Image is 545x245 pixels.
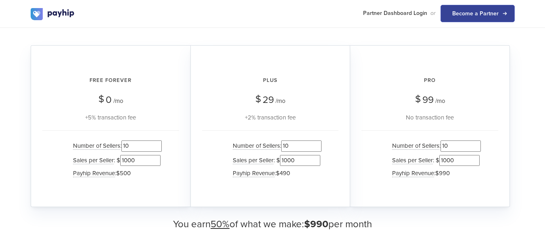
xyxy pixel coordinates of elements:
span: /mo [435,97,445,105]
li: : [69,139,162,153]
span: 99 [422,94,434,106]
span: Number of Sellers [392,142,439,150]
li: : [388,168,481,179]
span: Payhip Revenue [392,170,434,177]
u: 50% [211,218,230,230]
span: $990 [304,218,328,230]
li: : [388,139,481,153]
div: +2% transaction fee [202,113,338,122]
li: : $ [229,153,322,168]
h2: Plus [202,70,338,91]
li: : [229,139,322,153]
span: $ [255,90,261,108]
span: Number of Sellers [233,142,280,150]
span: $990 [435,170,450,177]
span: Sales per Seller [392,157,433,164]
span: Sales per Seller [73,157,114,164]
li: : [229,168,322,179]
span: $ [415,90,421,108]
span: 29 [263,94,274,106]
span: /mo [276,97,286,105]
h2: Free Forever [42,70,179,91]
span: Sales per Seller [233,157,274,164]
span: /mo [113,97,123,105]
span: Number of Sellers [73,142,120,150]
span: Payhip Revenue [233,170,275,177]
h2: Pro [361,70,498,91]
div: No transaction fee [361,113,498,122]
a: Become a Partner [441,5,515,22]
li: : $ [388,153,481,168]
div: +5% transaction fee [42,113,179,122]
span: $490 [276,170,290,177]
span: $500 [116,170,131,177]
li: : $ [69,153,162,168]
h3: You earn of what we make: per month [31,219,515,230]
li: : [69,168,162,179]
img: logo.svg [31,8,75,20]
span: Payhip Revenue [73,170,115,177]
span: $ [98,90,104,108]
span: 0 [106,94,112,106]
